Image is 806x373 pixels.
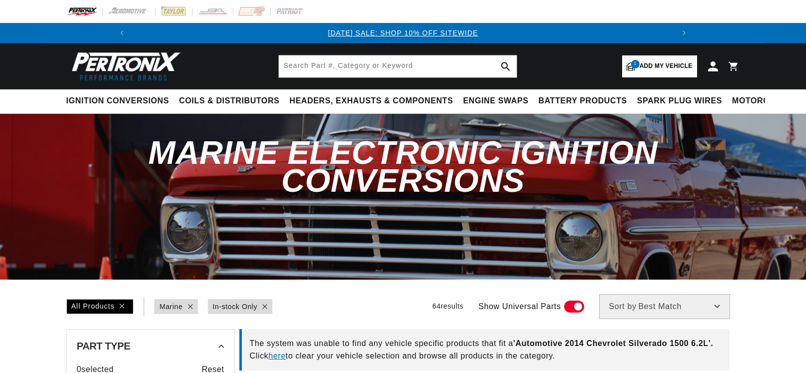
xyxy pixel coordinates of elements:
span: Part Type [77,341,130,351]
a: here [268,352,285,360]
button: search button [495,55,517,77]
a: In-stock Only [213,301,258,312]
span: Show Universal Parts [479,300,561,313]
div: Announcement [132,27,674,38]
slideshow-component: Translation missing: en.sections.announcements.announcement_bar [41,23,765,43]
span: 1 [631,60,640,68]
span: 64 results [432,302,463,310]
span: Add my vehicle [640,61,693,71]
a: Marine [159,301,182,312]
a: [DATE] SALE: SHOP 10% OFF SITEWIDE [328,29,478,37]
button: Translation missing: en.sections.announcements.previous_announcement [112,23,132,43]
span: Spark Plug Wires [637,96,722,106]
span: Sort by [609,303,637,311]
summary: Coils & Distributors [174,89,284,113]
a: 1Add my vehicle [622,55,697,77]
div: All Products [66,299,134,314]
span: Engine Swaps [463,96,529,106]
summary: Ignition Conversions [66,89,174,113]
span: Coils & Distributors [179,96,279,106]
span: Motorcycle [732,96,792,106]
summary: Motorcycle [727,89,797,113]
span: Marine Electronic Ignition Conversions [148,134,658,198]
span: ' Automotive 2014 Chevrolet Silverado 1500 6.2L '. [513,339,713,348]
div: 1 of 3 [132,27,674,38]
div: The system was unable to find any vehicle specific products that fit a Click to clear your vehicl... [239,329,730,371]
img: Pertronix [66,49,181,83]
summary: Battery Products [534,89,632,113]
span: Battery Products [539,96,627,106]
summary: Headers, Exhausts & Components [284,89,458,113]
button: Translation missing: en.sections.announcements.next_announcement [674,23,694,43]
input: Search Part #, Category or Keyword [279,55,517,77]
select: Sort by [599,294,730,319]
span: Ignition Conversions [66,96,169,106]
span: Headers, Exhausts & Components [289,96,453,106]
summary: Engine Swaps [458,89,534,113]
summary: Spark Plug Wires [632,89,727,113]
